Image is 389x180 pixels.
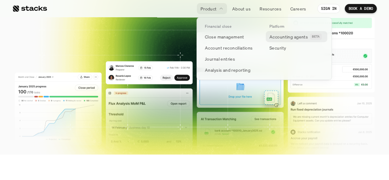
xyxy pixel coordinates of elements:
[200,6,217,12] p: Product
[73,117,100,122] a: Privacy Policy
[321,6,337,11] p: SIGN IN
[260,6,281,12] p: Resources
[290,6,306,12] p: Careers
[287,3,310,14] a: Careers
[345,4,377,13] a: BOOK A DEMO
[201,64,263,75] a: Analysis and reporting
[348,6,373,11] p: BOOK A DEMO
[205,34,244,40] p: Close management
[232,6,251,12] p: About us
[312,35,320,38] h2: BETA
[201,42,263,53] a: Account reconciliations
[269,34,308,40] p: Accounting agents
[269,24,284,29] p: Platform
[256,3,285,14] a: Resources
[205,45,253,51] p: Account reconciliations
[269,45,286,51] p: Security
[201,31,263,42] a: Close management
[205,56,235,62] p: Journal entries
[266,31,327,42] a: Accounting agentsBETA
[205,67,250,73] p: Analysis and reporting
[205,24,231,29] p: Financial close
[201,53,263,64] a: Journal entries
[266,42,327,53] a: Security
[317,4,340,13] a: SIGN IN
[228,3,254,14] a: About us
